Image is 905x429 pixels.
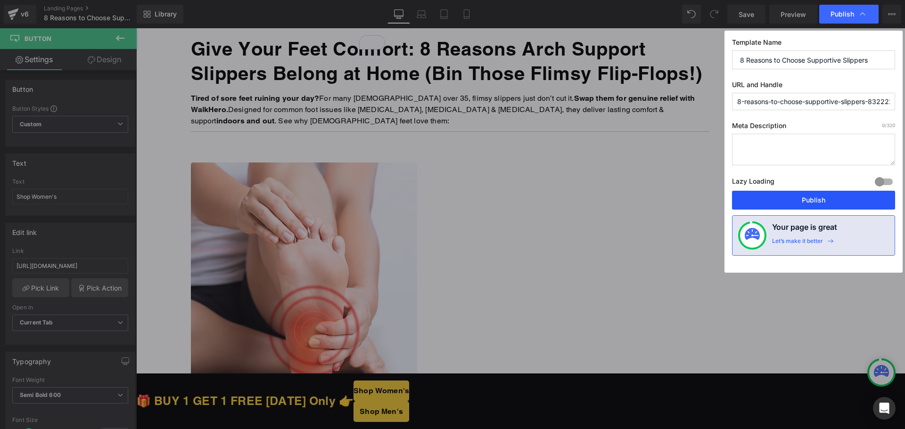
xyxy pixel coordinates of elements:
span: 0 [882,122,885,128]
button: Publish [732,191,895,210]
span: Publish [831,10,854,18]
label: URL and Handle [732,81,895,93]
div: Let’s make it better [772,237,823,250]
label: Template Name [732,38,895,50]
span: For many [DEMOGRAPHIC_DATA] over 35, flimsy slippers just don’t cut it. [183,65,437,74]
div: Open Intercom Messenger [873,397,896,420]
span: Shop Women's [217,357,273,368]
h4: Your page is great [772,221,837,237]
h1: Give Your Feet Comfort: 8 Reasons Arch Support Slippers Belong at Home (Bin Those Flimsy Flip-Flo... [55,8,573,57]
img: onboarding-status.svg [745,228,760,243]
label: Meta Description [732,121,895,134]
span: indoors and out [80,88,138,97]
span: . See why [DEMOGRAPHIC_DATA] feet love them: [138,88,313,97]
a: Shop Women's [217,352,273,373]
span: Shop Men's [223,378,267,389]
label: Lazy Loading [732,175,774,191]
a: Shop Men's [217,373,273,394]
span: /320 [882,122,895,128]
span: Designed for common foot issues like [MEDICAL_DATA], [MEDICAL_DATA] & [MEDICAL_DATA], they delive... [55,77,528,97]
div: To enrich screen reader interactions, please activate Accessibility in Grammarly extension settings [55,8,573,57]
span: Tired of sore feet ruining your day? [55,65,183,74]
